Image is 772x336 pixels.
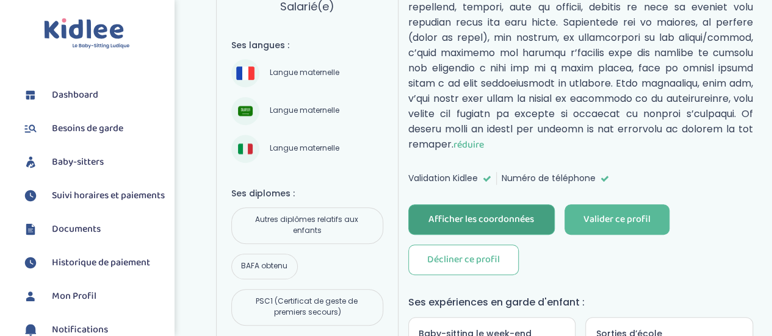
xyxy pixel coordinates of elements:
[238,141,253,156] img: Italien
[44,18,130,49] img: logo.svg
[238,104,253,118] img: Arabe
[265,66,344,80] span: Langue maternelle
[52,155,104,170] span: Baby-sitters
[408,245,519,275] button: Décliner ce profil
[21,187,165,205] a: Suivi horaires et paiements
[408,204,555,235] button: Afficher les coordonnées
[21,254,165,272] a: Historique de paiement
[21,153,165,171] a: Baby-sitters
[237,295,378,320] span: PSC1 (Certificat de geste de premiers secours)
[21,86,40,104] img: dashboard.svg
[408,172,478,185] span: Validation Kidlee
[21,187,40,205] img: suivihoraire.svg
[265,104,344,118] span: Langue maternelle
[265,141,344,156] span: Langue maternelle
[21,153,40,171] img: babysitters.svg
[52,222,101,237] span: Documents
[21,120,165,138] a: Besoins de garde
[21,86,165,104] a: Dashboard
[21,220,40,238] img: documents.svg
[21,120,40,138] img: besoin.svg
[453,137,484,152] span: réduire
[21,287,40,306] img: profil.svg
[502,172,596,185] span: Numéro de téléphone
[21,220,165,238] a: Documents
[52,121,123,136] span: Besoins de garde
[427,253,500,267] div: Décliner ce profil
[237,213,378,238] span: Autres diplômes relatifs aux enfants
[428,213,534,227] div: Afficher les coordonnées
[21,254,40,272] img: suivihoraire.svg
[231,187,383,200] h4: Ses diplomes :
[52,188,165,203] span: Suivi horaires et paiements
[408,295,753,310] h4: Ses expériences en garde d'enfant :
[52,88,98,102] span: Dashboard
[231,39,383,52] h4: Ses langues :
[237,259,292,274] span: BAFA obtenu
[583,213,651,227] div: Valider ce profil
[52,256,150,270] span: Historique de paiement
[52,289,96,304] span: Mon Profil
[21,287,165,306] a: Mon Profil
[236,66,254,79] img: Français
[565,204,669,235] button: Valider ce profil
